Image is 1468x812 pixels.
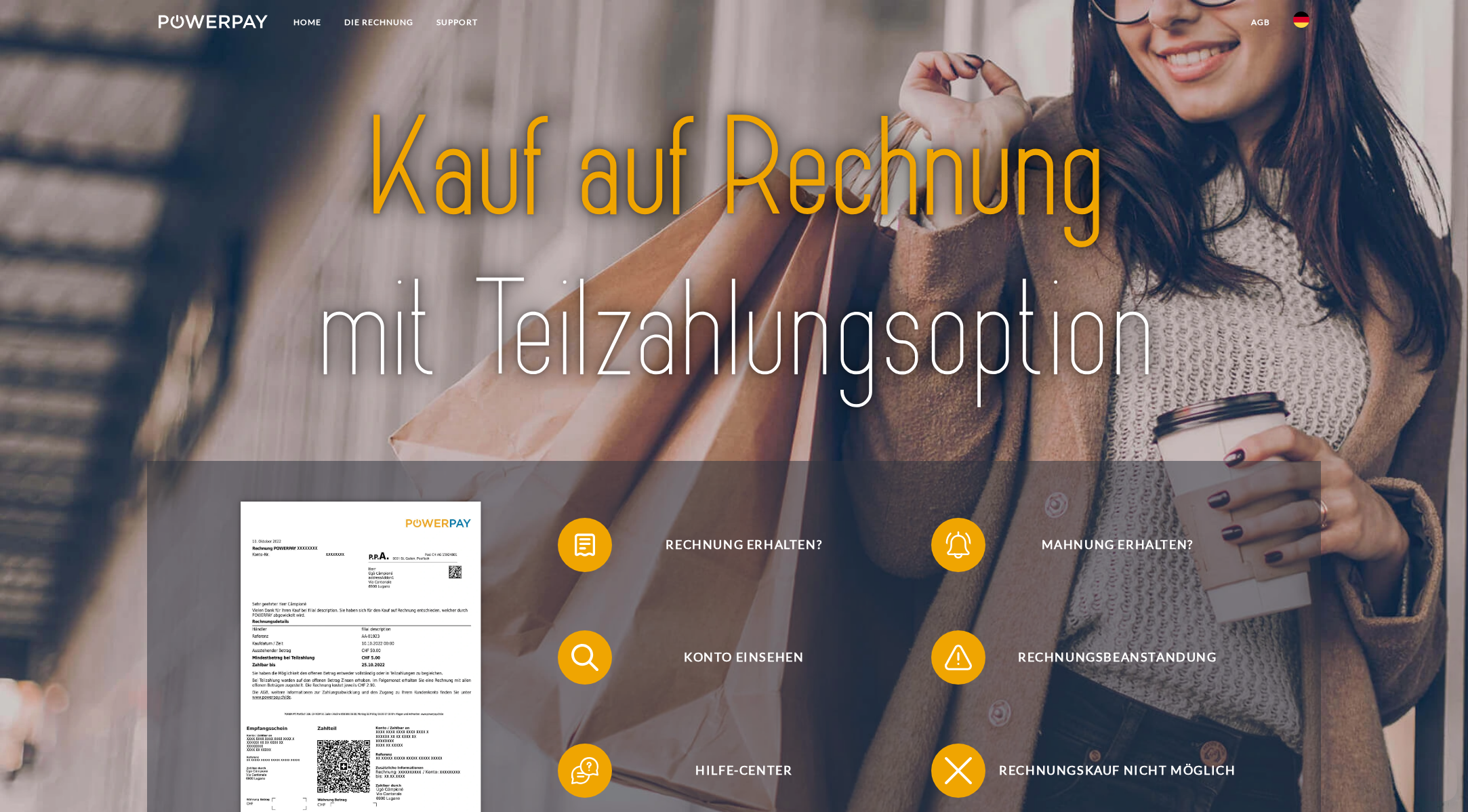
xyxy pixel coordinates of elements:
span: Konto einsehen [578,630,910,685]
a: SUPPORT [425,10,489,35]
span: Rechnungsbeanstandung [952,630,1284,685]
a: DIE RECHNUNG [333,10,425,35]
a: agb [1240,10,1282,35]
button: Hilfe-Center [558,744,910,798]
img: qb_bill.svg [568,528,602,562]
img: qb_close.svg [941,754,975,788]
button: Mahnung erhalten? [931,518,1284,572]
button: Rechnung erhalten? [558,518,910,572]
img: qb_warning.svg [941,641,975,674]
span: Rechnung erhalten? [578,518,910,572]
img: qb_bell.svg [941,528,975,562]
iframe: Schaltfläche zum Öffnen des Messaging-Fensters [1414,758,1457,801]
img: qb_search.svg [568,641,602,674]
button: Konto einsehen [558,630,910,685]
a: Home [282,10,333,35]
span: Rechnungskauf nicht möglich [952,744,1284,798]
span: Hilfe-Center [578,744,910,798]
img: de [1293,12,1309,28]
button: Rechnungskauf nicht möglich [931,744,1284,798]
img: qb_help.svg [568,754,602,788]
span: Mahnung erhalten? [952,518,1284,572]
button: Rechnungsbeanstandung [931,630,1284,685]
img: title-powerpay_de.svg [216,81,1253,420]
img: logo-powerpay-white.svg [159,15,268,28]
